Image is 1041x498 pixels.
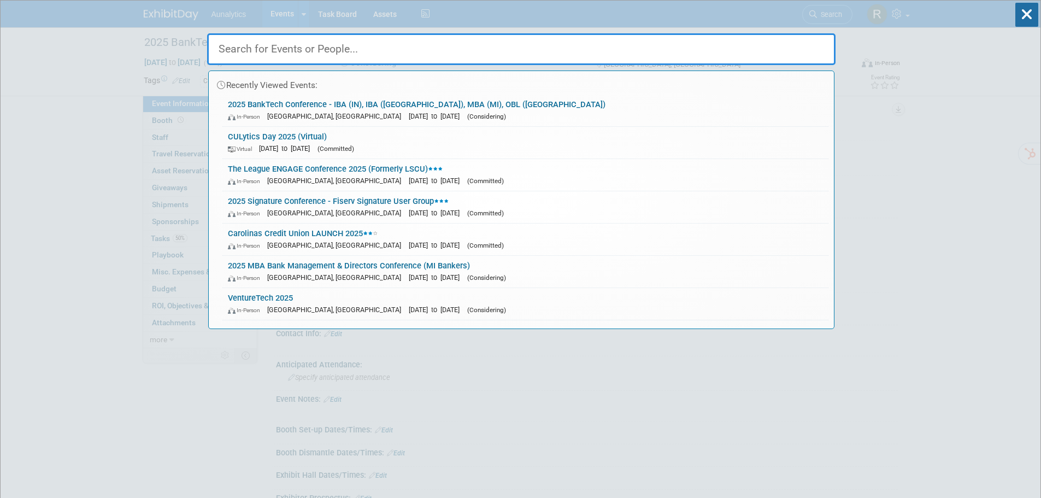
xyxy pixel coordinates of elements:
span: [GEOGRAPHIC_DATA], [GEOGRAPHIC_DATA] [267,241,407,249]
span: [GEOGRAPHIC_DATA], [GEOGRAPHIC_DATA] [267,177,407,185]
a: Carolinas Credit Union LAUNCH 2025 In-Person [GEOGRAPHIC_DATA], [GEOGRAPHIC_DATA] [DATE] to [DATE... [222,224,828,255]
a: 2025 BankTech Conference - IBA (IN), IBA ([GEOGRAPHIC_DATA]), MBA (MI), OBL ([GEOGRAPHIC_DATA]) I... [222,95,828,126]
span: [DATE] to [DATE] [409,209,465,217]
a: 2025 MBA Bank Management & Directors Conference (MI Bankers) In-Person [GEOGRAPHIC_DATA], [GEOGRA... [222,256,828,288]
span: (Considering) [467,274,506,282]
a: VentureTech 2025 In-Person [GEOGRAPHIC_DATA], [GEOGRAPHIC_DATA] [DATE] to [DATE] (Considering) [222,288,828,320]
span: In-Person [228,242,265,249]
div: Recently Viewed Events: [214,71,828,95]
span: [DATE] to [DATE] [409,241,465,249]
a: The League ENGAGE Conference 2025 (Formerly LSCU) In-Person [GEOGRAPHIC_DATA], [GEOGRAPHIC_DATA] ... [222,159,828,191]
span: [DATE] to [DATE] [409,112,465,120]
span: [GEOGRAPHIC_DATA], [GEOGRAPHIC_DATA] [267,112,407,120]
span: (Committed) [467,209,504,217]
span: In-Person [228,210,265,217]
span: [DATE] to [DATE] [259,144,315,153]
span: In-Person [228,178,265,185]
span: [DATE] to [DATE] [409,273,465,282]
input: Search for Events or People... [207,33,836,65]
span: (Committed) [467,177,504,185]
span: (Considering) [467,113,506,120]
span: [GEOGRAPHIC_DATA], [GEOGRAPHIC_DATA] [267,273,407,282]
span: [DATE] to [DATE] [409,177,465,185]
span: (Committed) [317,145,354,153]
span: In-Person [228,307,265,314]
span: Virtual [228,145,257,153]
span: [GEOGRAPHIC_DATA], [GEOGRAPHIC_DATA] [267,306,407,314]
span: In-Person [228,274,265,282]
span: [GEOGRAPHIC_DATA], [GEOGRAPHIC_DATA] [267,209,407,217]
span: In-Person [228,113,265,120]
span: (Committed) [467,242,504,249]
span: [DATE] to [DATE] [409,306,465,314]
a: 2025 Signature Conference - Fiserv Signature User Group In-Person [GEOGRAPHIC_DATA], [GEOGRAPHIC_... [222,191,828,223]
a: CULytics Day 2025 (Virtual) Virtual [DATE] to [DATE] (Committed) [222,127,828,159]
span: (Considering) [467,306,506,314]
